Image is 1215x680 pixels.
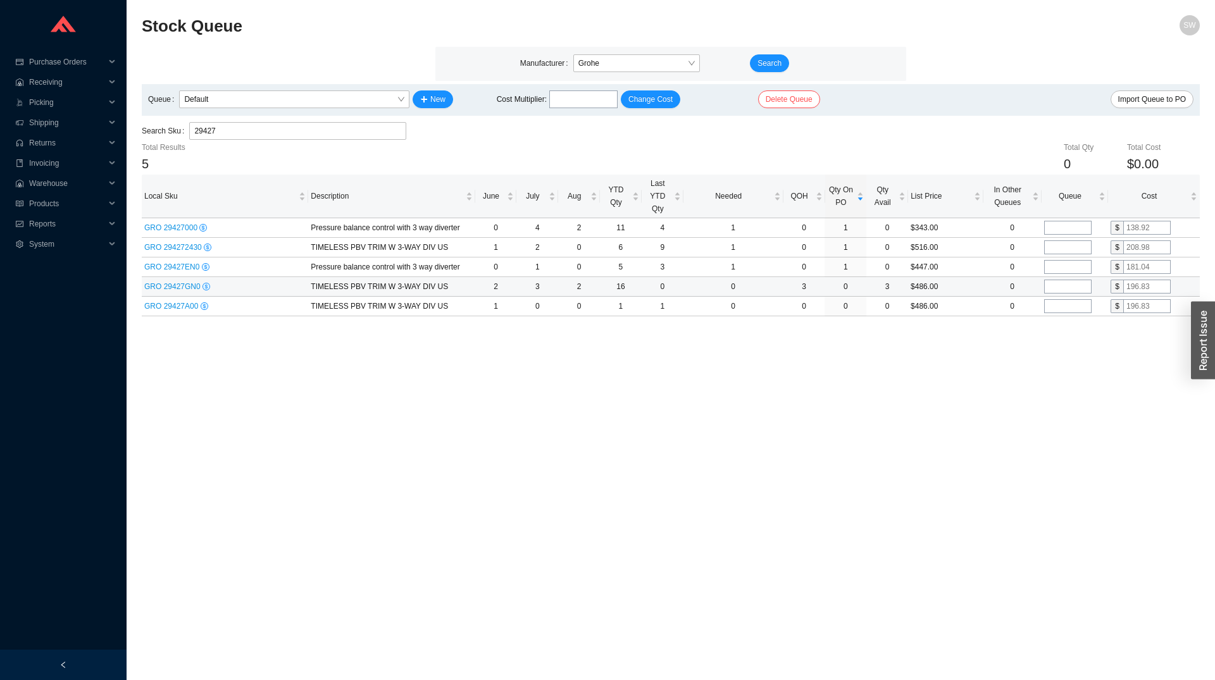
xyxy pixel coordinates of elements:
td: 4 [642,218,683,238]
span: June [478,190,505,202]
span: Search [757,57,782,70]
button: plusNew [413,90,453,108]
td: 5 [600,257,642,277]
td: 0 [983,238,1042,257]
span: Receiving [29,72,105,92]
th: Cost sortable [1108,175,1200,218]
td: 0 [866,257,908,277]
span: QOH [786,190,813,202]
span: GRO 29427000 [144,223,199,232]
input: 138.92 [1123,221,1171,235]
input: 196.83 [1123,299,1171,313]
td: 1 [683,257,783,277]
div: $ [1111,221,1123,235]
button: Change Cost [621,90,680,108]
td: 6 [600,238,642,257]
span: Description [311,190,463,202]
td: 2 [558,277,600,297]
td: 0 [558,297,600,316]
td: 2 [516,238,558,257]
span: fund [15,220,24,228]
span: SW [1183,15,1195,35]
td: 0 [642,277,683,297]
span: $0.00 [1127,154,1159,175]
span: plus [420,96,428,104]
div: $ [1111,280,1123,294]
span: GRO 29427A00 [144,302,201,311]
span: dollar [202,283,210,290]
span: New [430,93,445,106]
span: 0 [1064,157,1071,171]
td: 0 [516,297,558,316]
th: June sortable [475,175,517,218]
span: Grohe [578,55,695,71]
td: 0 [683,277,783,297]
td: 0 [825,297,866,316]
th: July sortable [516,175,558,218]
td: 0 [866,218,908,238]
th: List Price sortable [908,175,983,218]
td: 0 [783,297,825,316]
th: In Other Queues sortable [983,175,1042,218]
div: Total Cost [1127,141,1200,154]
td: 1 [642,297,683,316]
span: Qty On PO [828,183,855,209]
span: GRO 294272430 [144,243,204,252]
span: Products [29,194,105,214]
td: 16 [600,277,642,297]
span: Picking [29,92,105,113]
span: Import Queue to PO [1118,93,1186,106]
td: $486.00 [908,297,983,316]
th: Local Sku sortable [142,175,308,218]
div: Total Qty [1064,141,1127,154]
td: TIMELESS PBV TRIM W 3-WAY DIV US [308,297,475,316]
th: Aug sortable [558,175,600,218]
td: 2 [475,277,517,297]
th: Last YTD Qty sortable [642,175,683,218]
td: $447.00 [908,257,983,277]
td: 0 [475,218,517,238]
td: 3 [783,277,825,297]
td: 0 [475,257,517,277]
button: Delete Queue [758,90,820,108]
td: 0 [783,218,825,238]
td: 0 [783,257,825,277]
span: List Price [911,190,971,202]
h2: Stock Queue [142,15,935,37]
td: Pressure balance control with 3 way diverter [308,257,475,277]
th: YTD Qty sortable [600,175,642,218]
th: Queue sortable [1042,175,1108,218]
td: 0 [683,297,783,316]
td: TIMELESS PBV TRIM W 3-WAY DIV US [308,277,475,297]
input: 208.98 [1123,240,1171,254]
td: 0 [783,238,825,257]
span: setting [15,240,24,248]
div: Total Results [142,141,318,154]
td: 0 [558,238,600,257]
span: System [29,234,105,254]
td: 0 [558,257,600,277]
span: read [15,200,24,207]
span: Cost [1111,190,1188,202]
span: Reports [29,214,105,234]
td: $486.00 [908,277,983,297]
span: In Other Queues [986,183,1030,209]
span: Last YTD Qty [644,177,671,215]
span: Aug [561,190,588,202]
td: 0 [983,277,1042,297]
td: 1 [825,257,866,277]
span: Local Sku [144,190,296,202]
button: Search [750,54,789,72]
td: 0 [983,218,1042,238]
td: 1 [825,218,866,238]
span: Default [184,91,404,108]
th: QOH sortable [783,175,825,218]
td: 0 [983,257,1042,277]
td: 0 [866,238,908,257]
input: 181.04 [1123,260,1171,274]
span: Purchase Orders [29,52,105,72]
span: Cost Multiplier : [497,93,547,106]
label: Search Sku [142,122,189,140]
span: left [59,661,67,669]
td: 0 [866,297,908,316]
